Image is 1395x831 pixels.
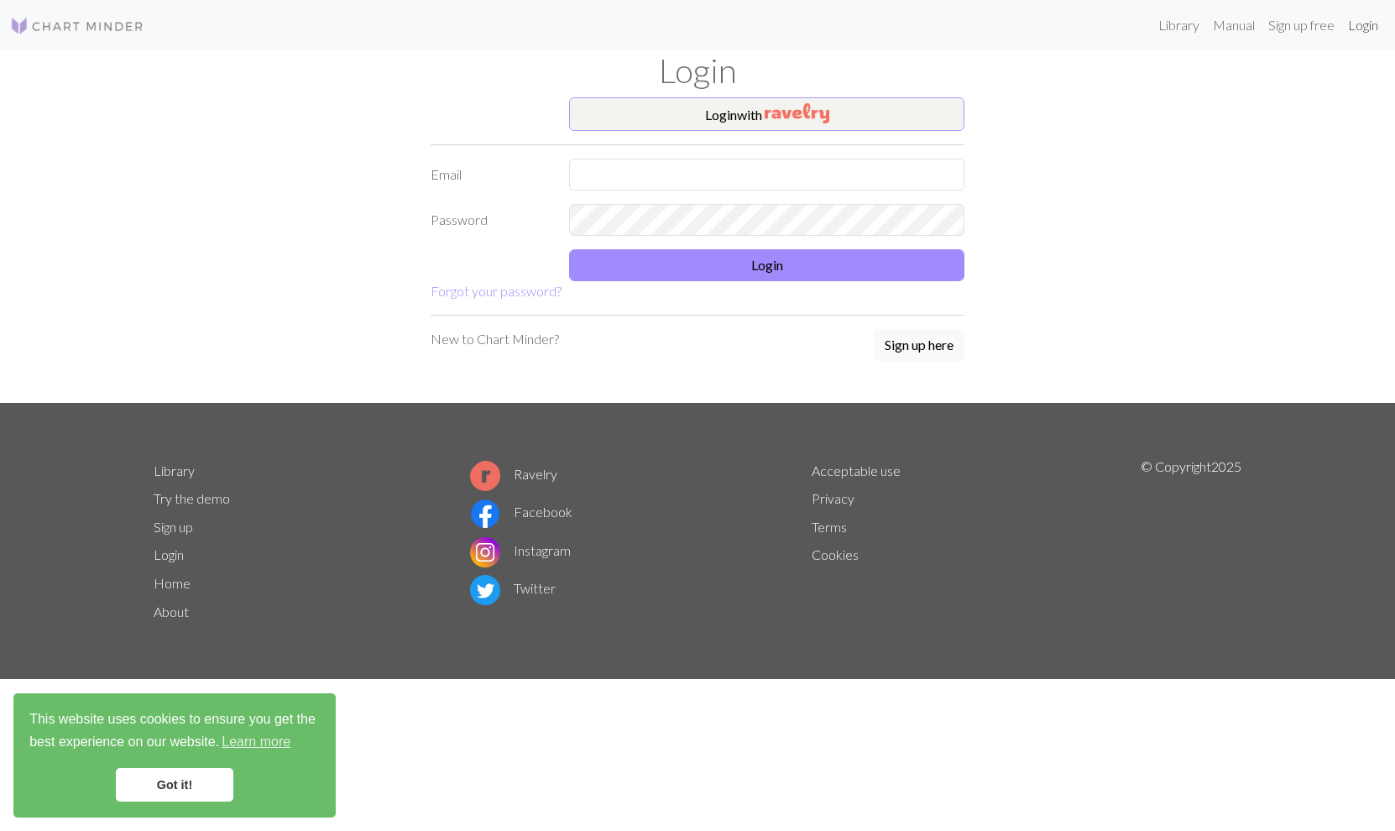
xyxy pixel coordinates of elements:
[144,50,1251,91] h1: Login
[470,504,572,520] a: Facebook
[1141,457,1241,626] p: © Copyright 2025
[812,490,854,506] a: Privacy
[29,709,320,755] span: This website uses cookies to ensure you get the best experience on our website.
[154,604,189,619] a: About
[812,546,859,562] a: Cookies
[154,519,193,535] a: Sign up
[1206,8,1262,42] a: Manual
[569,97,964,131] button: Loginwith
[154,546,184,562] a: Login
[1262,8,1341,42] a: Sign up free
[421,204,559,236] label: Password
[154,490,230,506] a: Try the demo
[470,542,571,558] a: Instagram
[874,329,964,361] button: Sign up here
[812,463,901,478] a: Acceptable use
[13,693,336,818] div: cookieconsent
[154,463,195,478] a: Library
[874,329,964,363] a: Sign up here
[1152,8,1206,42] a: Library
[470,466,557,482] a: Ravelry
[569,249,964,281] button: Login
[470,580,556,596] a: Twitter
[812,519,847,535] a: Terms
[116,768,233,802] a: dismiss cookie message
[765,103,829,123] img: Ravelry
[421,159,559,191] label: Email
[431,329,559,349] p: New to Chart Minder?
[219,729,293,755] a: learn more about cookies
[1341,8,1385,42] a: Login
[470,499,500,529] img: Facebook logo
[470,461,500,491] img: Ravelry logo
[10,16,144,36] img: Logo
[470,575,500,605] img: Twitter logo
[154,575,191,591] a: Home
[431,283,562,299] a: Forgot your password?
[470,537,500,567] img: Instagram logo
